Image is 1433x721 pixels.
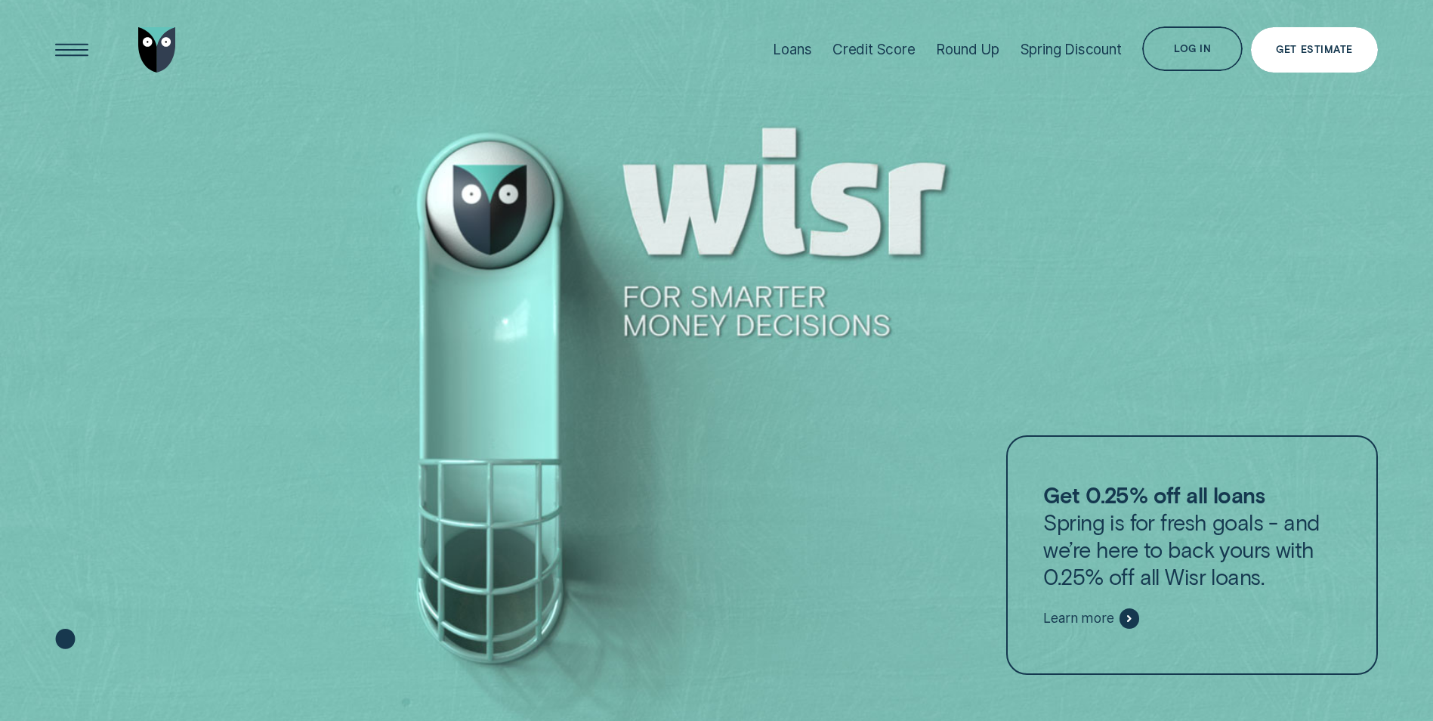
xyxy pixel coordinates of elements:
[936,41,999,58] div: Round Up
[1251,27,1378,73] a: Get Estimate
[1142,26,1243,72] button: Log in
[1043,610,1113,627] span: Learn more
[1043,481,1340,590] p: Spring is for fresh goals - and we’re here to back yours with 0.25% off all Wisr loans.
[832,41,916,58] div: Credit Score
[773,41,811,58] div: Loans
[49,27,94,73] button: Open Menu
[1021,41,1122,58] div: Spring Discount
[1043,481,1265,508] strong: Get 0.25% off all loans
[138,27,176,73] img: Wisr
[1276,45,1352,54] div: Get Estimate
[1006,435,1378,674] a: Get 0.25% off all loansSpring is for fresh goals - and we’re here to back yours with 0.25% off al...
